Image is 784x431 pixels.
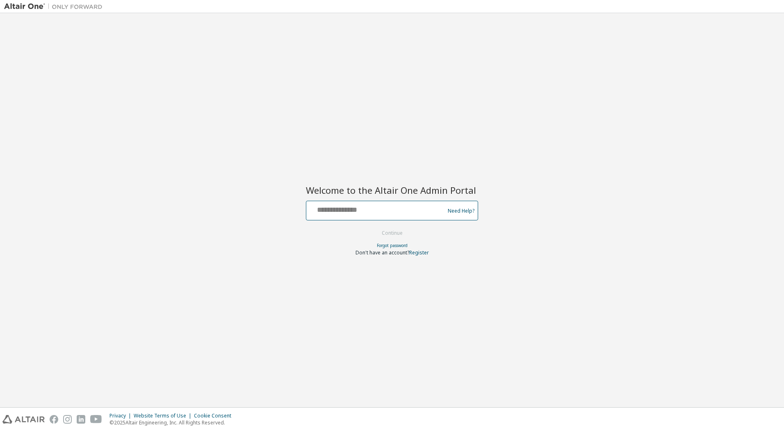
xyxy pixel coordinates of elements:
div: Cookie Consent [194,413,236,419]
img: instagram.svg [63,415,72,424]
img: linkedin.svg [77,415,85,424]
img: youtube.svg [90,415,102,424]
p: © 2025 Altair Engineering, Inc. All Rights Reserved. [109,419,236,426]
div: Website Terms of Use [134,413,194,419]
img: facebook.svg [50,415,58,424]
img: altair_logo.svg [2,415,45,424]
a: Forgot password [377,243,408,248]
span: Don't have an account? [356,249,409,256]
a: Register [409,249,429,256]
div: Privacy [109,413,134,419]
img: Altair One [4,2,107,11]
h2: Welcome to the Altair One Admin Portal [306,184,478,196]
